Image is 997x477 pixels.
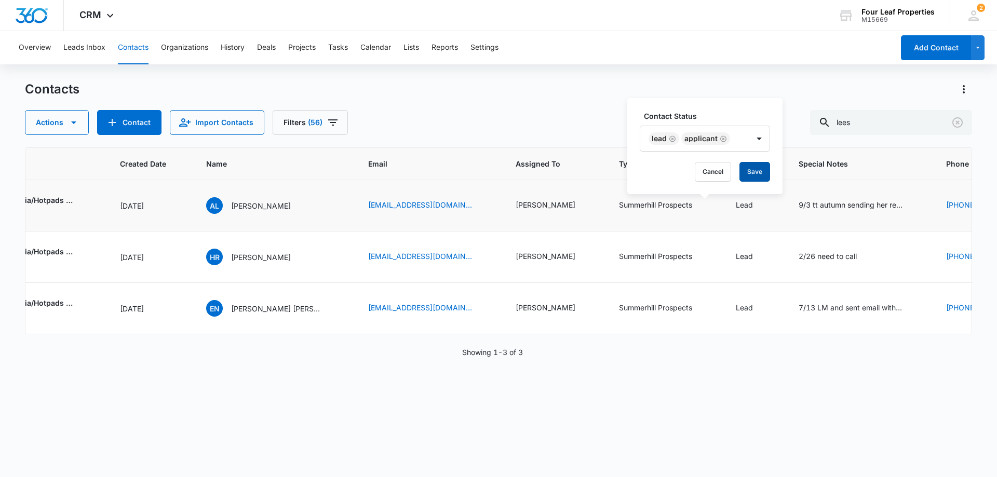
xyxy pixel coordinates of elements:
[644,111,774,121] label: Contact Status
[810,110,972,135] input: Search Contacts
[799,251,875,263] div: Special Notes - 2/26 need to call - Select to Edit Field
[736,302,753,313] div: Lead
[206,197,309,214] div: Name - Autumn Lees - Select to Edit Field
[516,251,594,263] div: Assigned To - Kelly Mursch - Select to Edit Field
[206,197,223,214] span: AL
[516,302,575,313] div: [PERSON_NAME]
[619,302,711,315] div: Type - Summerhill Prospects - Select to Edit Field
[470,31,498,64] button: Settings
[206,249,223,265] span: HR
[403,31,419,64] button: Lists
[170,110,264,135] button: Import Contacts
[667,135,676,142] div: Remove Lead
[368,199,491,212] div: Email - autumnlees@outlook.com - Select to Edit Field
[231,200,291,211] p: [PERSON_NAME]
[63,31,105,64] button: Leads Inbox
[432,31,458,64] button: Reports
[736,199,772,212] div: Status - Lead - Select to Edit Field
[516,199,594,212] div: Assigned To - Kelly Mursch - Select to Edit Field
[799,302,921,315] div: Special Notes - 7/13 LM and sent email with invite to open house KM - Select to Edit Field
[799,251,857,262] div: 2/26 need to call
[206,249,309,265] div: Name - Hayley Robinson - Select to Edit Field
[516,158,579,169] span: Assigned To
[977,4,985,12] span: 2
[79,9,101,20] span: CRM
[955,81,972,98] button: Actions
[120,252,181,263] div: [DATE]
[206,158,328,169] span: Name
[368,251,472,262] a: [EMAIL_ADDRESS][DOMAIN_NAME]
[736,251,753,262] div: Lead
[736,199,753,210] div: Lead
[901,35,971,60] button: Add Contact
[231,303,325,314] p: [PERSON_NAME] [PERSON_NAME]
[799,199,902,210] div: 9/3 tt autumn sending her rental application-as 8/26 tt autumn has husky dog possible order sent ...
[739,162,770,182] button: Save
[120,303,181,314] div: [DATE]
[161,31,208,64] button: Organizations
[206,300,343,317] div: Name - Elise Nichole Ehrler - Select to Edit Field
[231,252,291,263] p: [PERSON_NAME]
[718,135,727,142] div: Remove Applicant
[368,158,476,169] span: Email
[799,302,902,313] div: 7/13 LM and sent email with invite to open house KM
[288,31,316,64] button: Projects
[949,114,966,131] button: Clear
[368,302,472,313] a: [EMAIL_ADDRESS][DOMAIN_NAME]
[360,31,391,64] button: Calendar
[368,251,491,263] div: Email - leesosa3@icloud.com - Select to Edit Field
[118,31,149,64] button: Contacts
[368,302,491,315] div: Email - leeseyehrl1133@gmail.com - Select to Edit Field
[736,302,772,315] div: Status - Lead - Select to Edit Field
[462,347,523,358] p: Showing 1-3 of 3
[25,81,79,97] h1: Contacts
[368,199,472,210] a: [EMAIL_ADDRESS][DOMAIN_NAME]
[695,162,731,182] button: Cancel
[516,251,575,262] div: [PERSON_NAME]
[19,31,51,64] button: Overview
[516,199,575,210] div: [PERSON_NAME]
[257,31,276,64] button: Deals
[684,135,718,142] div: Applicant
[221,31,245,64] button: History
[619,302,692,313] div: Summerhill Prospects
[120,200,181,211] div: [DATE]
[652,135,667,142] div: Lead
[516,302,594,315] div: Assigned To - Kelly Mursch - Select to Edit Field
[736,251,772,263] div: Status - Lead - Select to Edit Field
[25,110,89,135] button: Actions
[97,110,161,135] button: Add Contact
[799,199,921,212] div: Special Notes - 9/3 tt autumn sending her rental application-as 8/26 tt autumn has husky dog poss...
[619,158,696,169] span: Type
[308,119,322,126] span: (56)
[861,16,935,23] div: account id
[799,158,906,169] span: Special Notes
[619,251,692,262] div: Summerhill Prospects
[619,199,711,212] div: Type - Summerhill Prospects - Select to Edit Field
[273,110,348,135] button: Filters
[328,31,348,64] button: Tasks
[619,199,692,210] div: Summerhill Prospects
[120,158,166,169] span: Created Date
[977,4,985,12] div: notifications count
[206,300,223,317] span: EN
[861,8,935,16] div: account name
[619,251,711,263] div: Type - Summerhill Prospects - Select to Edit Field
